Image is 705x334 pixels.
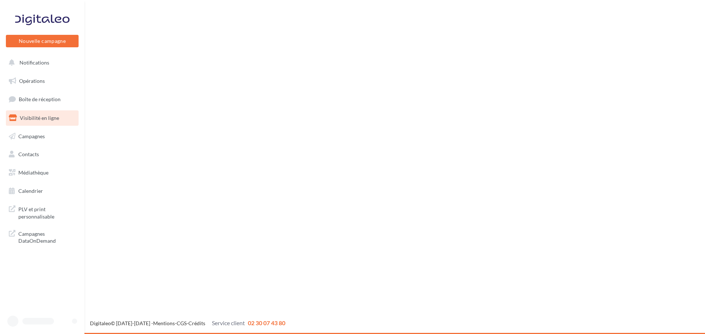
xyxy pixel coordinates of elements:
[18,169,48,176] span: Médiathèque
[4,91,80,107] a: Boîte de réception
[177,320,187,326] a: CGS
[18,204,76,220] span: PLV et print personnalisable
[90,320,285,326] span: © [DATE]-[DATE] - - -
[19,96,61,102] span: Boîte de réception
[19,59,49,66] span: Notifications
[4,165,80,180] a: Médiathèque
[18,188,43,194] span: Calendrier
[20,115,59,121] span: Visibilité en ligne
[18,151,39,157] span: Contacts
[19,78,45,84] span: Opérations
[4,129,80,144] a: Campagnes
[4,226,80,247] a: Campagnes DataOnDemand
[6,35,79,47] button: Nouvelle campagne
[212,319,245,326] span: Service client
[4,201,80,223] a: PLV et print personnalisable
[4,73,80,89] a: Opérations
[4,147,80,162] a: Contacts
[18,229,76,245] span: Campagnes DataOnDemand
[90,320,111,326] a: Digitaleo
[4,110,80,126] a: Visibilité en ligne
[248,319,285,326] span: 02 30 07 43 80
[153,320,175,326] a: Mentions
[4,55,77,70] button: Notifications
[188,320,205,326] a: Crédits
[18,133,45,139] span: Campagnes
[4,183,80,199] a: Calendrier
